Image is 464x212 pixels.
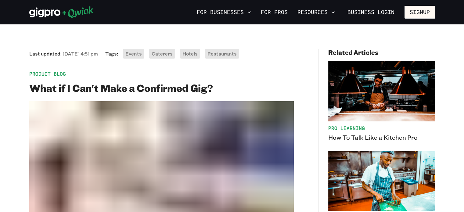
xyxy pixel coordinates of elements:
img: How To Talk Like a Kitchen Pro [328,61,435,121]
span: Events [125,50,142,57]
a: Pro LearningHow To Talk Like a Kitchen Pro [328,61,435,141]
button: For Businesses [194,7,254,17]
span: Last updated: [29,51,98,57]
span: Tags: [105,51,118,57]
a: For Pros [258,7,290,17]
span: Product Blog [29,71,294,77]
h4: Related Articles [328,49,435,56]
span: Pro Learning [328,125,435,131]
button: Signup [405,6,435,19]
button: Resources [295,7,337,17]
span: Hotels [182,50,198,57]
span: Caterers [152,50,173,57]
a: Business Login [342,6,400,19]
span: Restaurants [207,50,237,57]
span: [DATE] 4:51 pm [63,50,98,57]
h2: What if I Can't Make a Confirmed Gig? [29,82,294,94]
p: How To Talk Like a Kitchen Pro [328,134,435,141]
img: 5 Basic Kitchen Safety Tips [328,151,435,211]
